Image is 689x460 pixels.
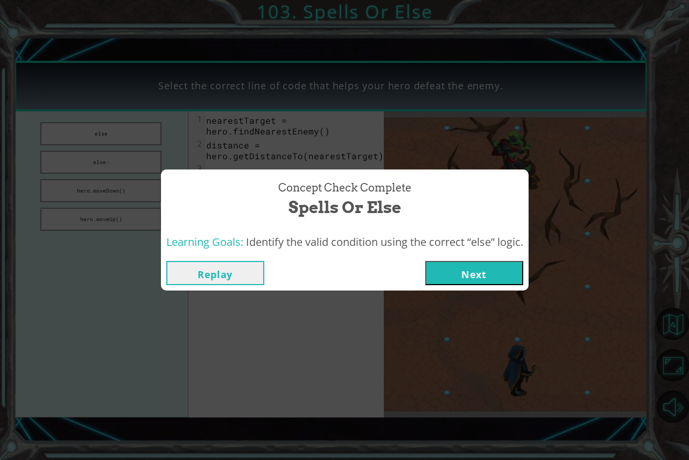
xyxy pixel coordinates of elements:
button: Next [425,261,523,285]
span: Spells Or Else [289,196,401,219]
button: Replay [166,261,264,285]
span: Learning Goals: [166,235,243,249]
span: Concept Check Complete [278,180,411,196]
span: Identify the valid condition using the correct “else” logic. [246,235,523,249]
